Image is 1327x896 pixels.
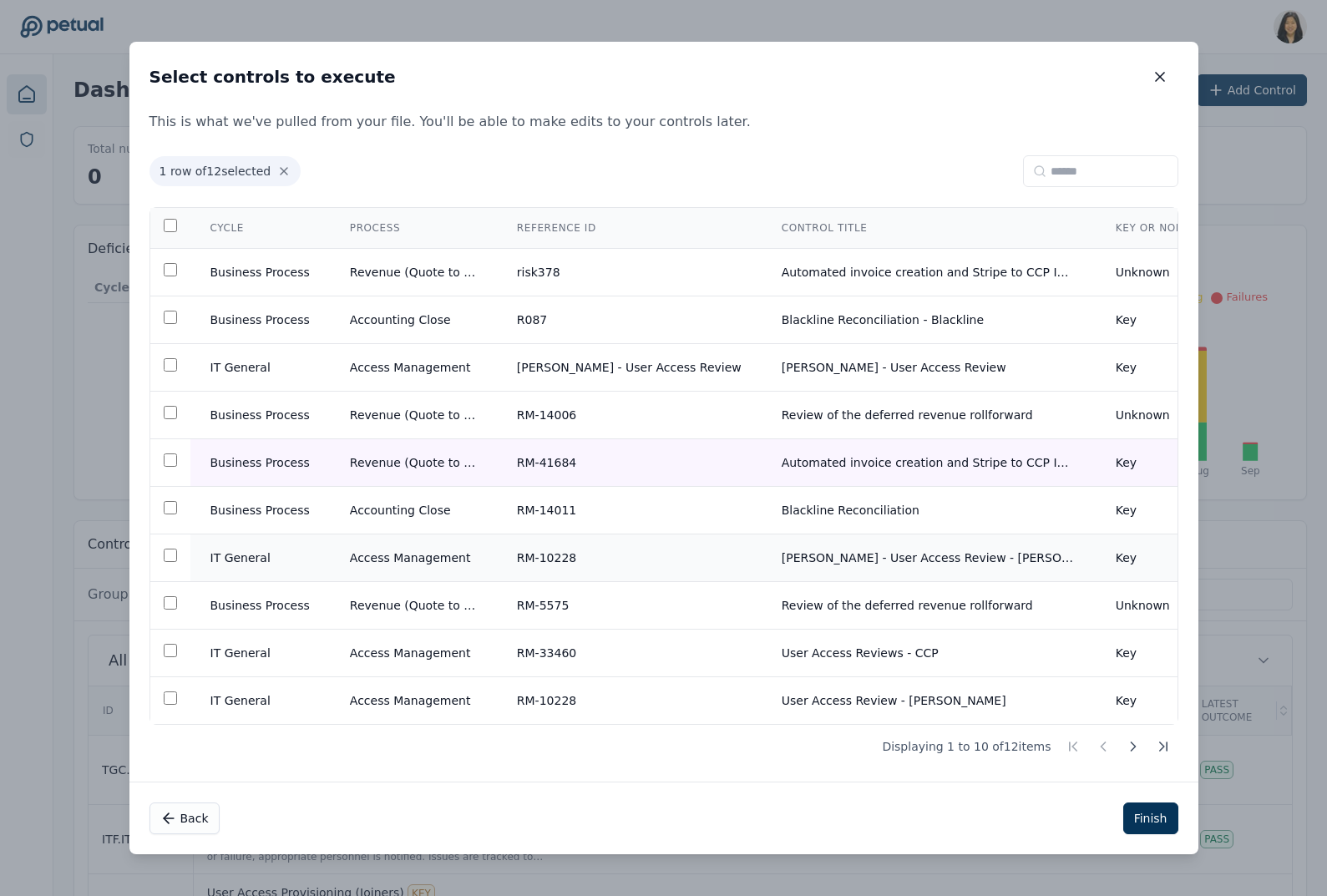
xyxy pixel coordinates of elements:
[190,344,330,392] td: IT General
[497,344,762,392] td: [PERSON_NAME] - User Access Review
[149,156,301,186] span: 1 row of 12 selected
[762,534,1096,582] td: [PERSON_NAME] - User Access Review - [PERSON_NAME]
[497,677,762,725] td: RM-10228
[762,677,1096,725] td: User Access Review - [PERSON_NAME]
[190,208,330,249] th: Cycle
[190,630,330,677] td: IT General
[762,296,1096,344] td: Blackline Reconciliation - Blackline
[1096,677,1228,725] td: Key
[330,582,497,630] td: Revenue (Quote to Cash)
[330,296,497,344] td: Accounting Close
[190,249,330,296] td: Business Process
[497,296,762,344] td: R087
[497,439,762,487] td: RM-41684
[330,344,497,392] td: Access Management
[1058,731,1088,762] button: First
[1096,534,1228,582] td: Key
[1148,731,1178,762] button: Last
[497,249,762,296] td: risk378
[1096,630,1228,677] td: Key
[1096,208,1228,249] th: Key or Non Key
[149,65,396,89] h2: Select controls to execute
[1123,802,1178,834] button: Finish
[1096,582,1228,630] td: Unknown
[129,112,1198,132] p: This is what we've pulled from your file. You'll be able to make edits to your controls later.
[190,296,330,344] td: Business Process
[190,582,330,630] td: Business Process
[762,582,1096,630] td: Review of the deferred revenue rollforward
[190,677,330,725] td: IT General
[1096,392,1228,439] td: Unknown
[330,439,497,487] td: Revenue (Quote to Cash)
[1096,439,1228,487] td: Key
[762,630,1096,677] td: User Access Reviews - CCP
[149,731,1178,762] div: Displaying 1 to 10 of 12 items
[762,392,1096,439] td: Review of the deferred revenue rollforward
[1096,487,1228,534] td: Key
[1118,731,1148,762] button: Next
[497,392,762,439] td: RM-14006
[330,534,497,582] td: Access Management
[330,392,497,439] td: Revenue (Quote to Cash)
[190,487,330,534] td: Business Process
[330,630,497,677] td: Access Management
[762,208,1096,249] th: Control Title
[497,630,762,677] td: RM-33460
[497,487,762,534] td: RM-14011
[1096,344,1228,392] td: Key
[330,677,497,725] td: Access Management
[190,439,330,487] td: Business Process
[190,392,330,439] td: Business Process
[497,534,762,582] td: RM-10228
[330,208,497,249] th: Process
[1096,249,1228,296] td: Unknown
[762,249,1096,296] td: Automated invoice creation and Stripe to CCP Integration - Stripe
[1096,296,1228,344] td: Key
[497,208,762,249] th: Reference ID
[1088,731,1118,762] button: Previous
[762,344,1096,392] td: [PERSON_NAME] - User Access Review
[762,439,1096,487] td: Automated invoice creation and Stripe to CCP Integration - CCP
[149,802,220,834] button: Back
[190,534,330,582] td: IT General
[330,249,497,296] td: Revenue (Quote to Cash)
[330,487,497,534] td: Accounting Close
[497,582,762,630] td: RM-5575
[762,487,1096,534] td: Blackline Reconciliation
